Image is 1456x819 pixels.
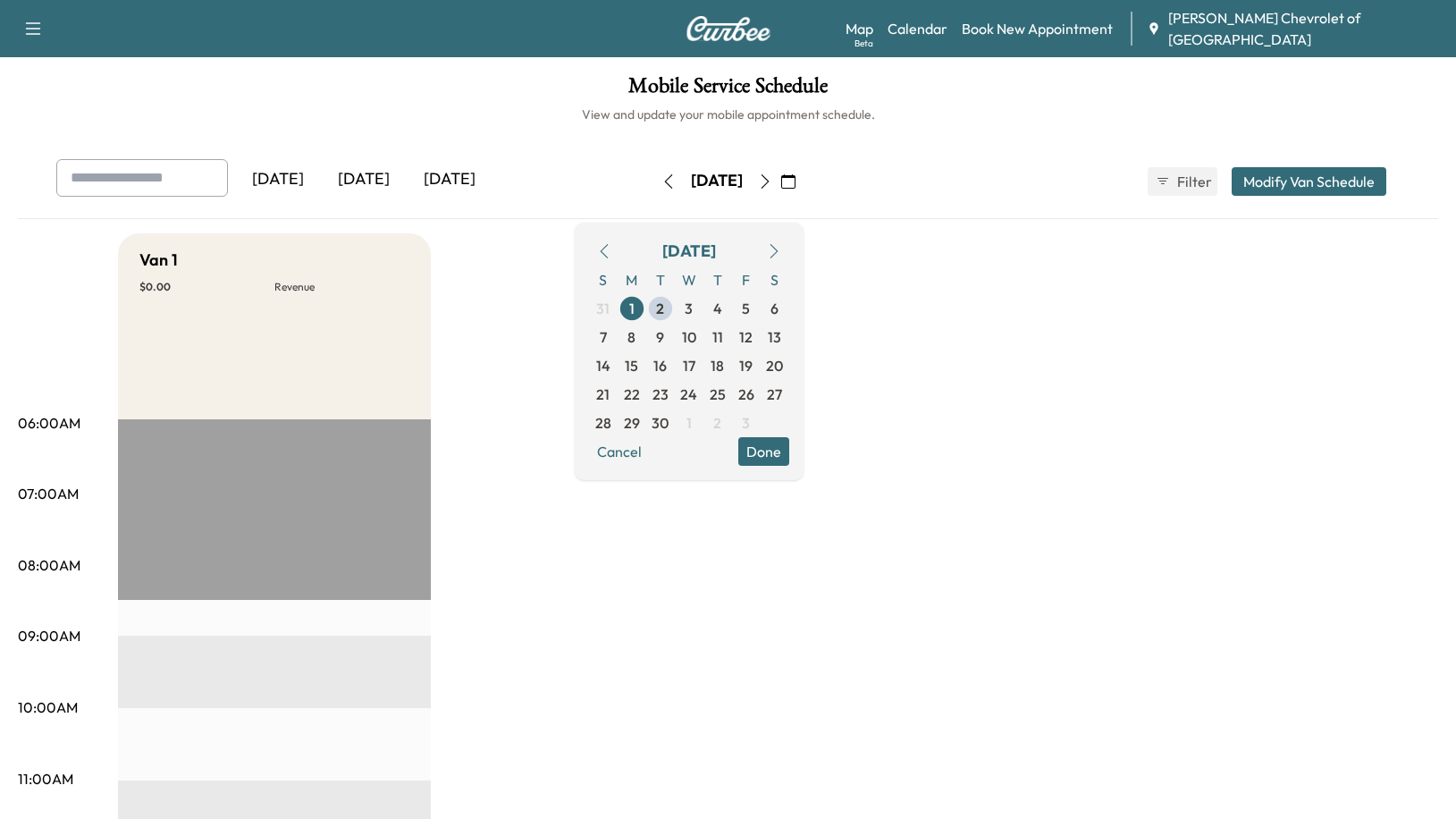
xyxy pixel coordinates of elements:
[18,412,80,434] p: 06:00AM
[1177,171,1209,192] span: Filter
[713,412,721,434] span: 2
[321,159,407,200] div: [DATE]
[712,326,723,348] span: 11
[680,384,697,405] span: 24
[18,768,73,789] p: 11:00AM
[732,266,761,294] span: F
[18,483,79,504] p: 07:00AM
[691,170,743,192] div: [DATE]
[595,412,611,434] span: 28
[761,266,789,294] span: S
[767,384,782,405] span: 27
[589,266,618,294] span: S
[656,298,664,319] span: 2
[713,298,722,319] span: 4
[846,18,873,39] a: MapBeta
[1232,167,1386,196] button: Modify Van Schedule
[742,412,750,434] span: 3
[1168,7,1442,50] span: [PERSON_NAME] Chevrolet of [GEOGRAPHIC_DATA]
[686,412,692,434] span: 1
[710,384,726,405] span: 25
[888,18,947,39] a: Calendar
[629,298,635,319] span: 1
[653,355,667,376] span: 16
[854,37,873,50] div: Beta
[646,266,675,294] span: T
[656,326,664,348] span: 9
[662,239,716,264] div: [DATE]
[682,326,696,348] span: 10
[618,266,646,294] span: M
[407,159,492,200] div: [DATE]
[18,625,80,646] p: 09:00AM
[1148,167,1217,196] button: Filter
[652,384,669,405] span: 23
[235,159,321,200] div: [DATE]
[652,412,669,434] span: 30
[18,75,1438,106] h1: Mobile Service Schedule
[962,18,1113,39] a: Book New Appointment
[139,248,178,273] h5: Van 1
[675,266,703,294] span: W
[139,280,274,294] p: $ 0.00
[738,384,754,405] span: 26
[742,298,750,319] span: 5
[739,355,753,376] span: 19
[274,280,409,294] p: Revenue
[589,437,650,466] button: Cancel
[686,16,771,41] img: Curbee Logo
[624,384,640,405] span: 22
[600,326,607,348] span: 7
[711,355,724,376] span: 18
[770,298,778,319] span: 6
[766,355,783,376] span: 20
[18,106,1438,123] h6: View and update your mobile appointment schedule.
[18,697,78,718] p: 10:00AM
[18,554,80,576] p: 08:00AM
[624,412,640,434] span: 29
[739,326,753,348] span: 12
[596,298,610,319] span: 31
[768,326,781,348] span: 13
[738,437,789,466] button: Done
[703,266,732,294] span: T
[627,326,635,348] span: 8
[685,298,693,319] span: 3
[596,355,610,376] span: 14
[625,355,638,376] span: 15
[596,384,610,405] span: 21
[683,355,695,376] span: 17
